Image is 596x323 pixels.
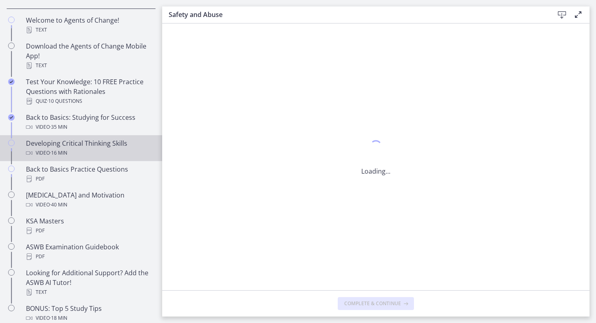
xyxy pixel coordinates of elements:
button: Complete & continue [338,297,414,310]
div: Test Your Knowledge: 10 FREE Practice Questions with Rationales [26,77,152,106]
div: KSA Masters [26,216,152,236]
i: Completed [8,114,15,121]
div: Video [26,313,152,323]
div: BONUS: Top 5 Study Tips [26,304,152,323]
div: PDF [26,174,152,184]
h3: Safety and Abuse [169,10,541,19]
div: 1 [361,138,390,157]
span: · 18 min [50,313,67,323]
div: PDF [26,226,152,236]
span: Complete & continue [344,300,401,307]
div: [MEDICAL_DATA] and Motivation [26,190,152,210]
p: Loading... [361,166,390,176]
div: Text [26,61,152,70]
div: Video [26,148,152,158]
div: Back to Basics Practice Questions [26,164,152,184]
span: · 10 Questions [47,96,82,106]
div: Text [26,287,152,297]
div: ASWB Examination Guidebook [26,242,152,261]
div: Text [26,25,152,35]
div: Video [26,122,152,132]
div: Quiz [26,96,152,106]
span: · 40 min [50,200,67,210]
div: PDF [26,252,152,261]
i: Completed [8,79,15,85]
span: · 16 min [50,148,67,158]
div: Welcome to Agents of Change! [26,15,152,35]
div: Developing Critical Thinking Skills [26,138,152,158]
div: Looking for Additional Support? Add the ASWB AI Tutor! [26,268,152,297]
div: Download the Agents of Change Mobile App! [26,41,152,70]
div: Video [26,200,152,210]
div: Back to Basics: Studying for Success [26,113,152,132]
span: · 35 min [50,122,67,132]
